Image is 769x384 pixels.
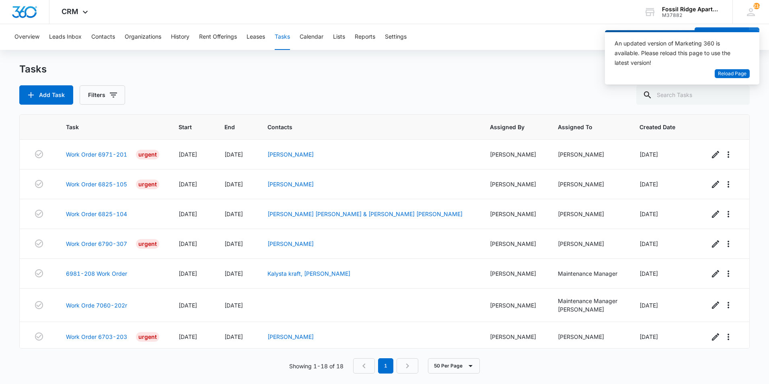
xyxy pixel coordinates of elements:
a: [PERSON_NAME] [PERSON_NAME] & [PERSON_NAME] [PERSON_NAME] [267,211,463,217]
nav: Pagination [353,358,418,374]
div: [PERSON_NAME] [490,239,539,248]
div: [PERSON_NAME] [490,332,539,341]
span: [DATE] [179,240,197,247]
div: [PERSON_NAME] [490,269,539,278]
span: [DATE] [224,151,243,158]
span: [DATE] [639,181,658,188]
em: 1 [378,358,393,374]
span: [DATE] [179,333,197,340]
div: account name [662,6,721,12]
button: Add Task [19,85,73,105]
span: [DATE] [224,302,243,309]
a: Work Order 6825-104 [66,210,127,218]
div: Urgent [136,239,159,249]
div: [PERSON_NAME] [558,150,620,159]
span: Assigned To [558,123,609,131]
span: [DATE] [179,151,197,158]
div: Urgent [136,180,159,189]
div: Maintenance Manager [558,297,620,305]
button: Add Contact [695,27,749,47]
div: An updated version of Marketing 360 is available. Please reload this page to use the latest version! [615,39,740,68]
div: [PERSON_NAME] [490,150,539,159]
a: Work Order 6971-201 [66,150,127,159]
div: Urgent [136,332,159,342]
div: [PERSON_NAME] [558,239,620,248]
a: Work Order 6790-307 [66,239,127,248]
div: [PERSON_NAME] [558,305,620,314]
button: Lists [333,24,345,50]
a: [PERSON_NAME] [267,151,314,158]
button: Rent Offerings [199,24,237,50]
span: 214 [753,3,760,9]
a: Work Order 6703-203 [66,332,127,341]
button: Tasks [275,24,290,50]
button: Leads Inbox [49,24,82,50]
div: [PERSON_NAME] [558,332,620,341]
a: [PERSON_NAME] [267,240,314,247]
a: Work Order 6825-105 [66,180,127,188]
span: [DATE] [224,240,243,247]
span: [DATE] [224,211,243,217]
span: [DATE] [179,270,197,277]
p: Showing 1-18 of 18 [289,362,343,370]
span: Created Date [639,123,678,131]
span: [DATE] [639,211,658,217]
span: [DATE] [179,302,197,309]
button: Leases [247,24,265,50]
button: Reports [355,24,375,50]
input: Search Tasks [636,85,750,105]
span: Start [179,123,193,131]
div: [PERSON_NAME] [490,180,539,188]
span: [DATE] [639,302,658,309]
h1: Tasks [19,63,47,75]
button: Organizations [125,24,161,50]
span: [DATE] [224,181,243,188]
div: [PERSON_NAME] [490,210,539,218]
div: notifications count [753,3,760,9]
a: [PERSON_NAME] [267,333,314,340]
button: Calendar [300,24,323,50]
span: [DATE] [639,240,658,247]
span: CRM [62,7,78,16]
div: [PERSON_NAME] [490,301,539,310]
button: Contacts [91,24,115,50]
span: [DATE] [179,181,197,188]
button: History [171,24,189,50]
span: Task [66,123,148,131]
button: Overview [14,24,39,50]
button: Reload Page [715,69,750,78]
button: Filters [80,85,125,105]
span: [DATE] [639,270,658,277]
a: Work Orde 7060-202r [66,301,127,310]
a: [PERSON_NAME] [267,181,314,188]
span: [DATE] [224,270,243,277]
span: [DATE] [639,333,658,340]
span: Reload Page [718,70,746,78]
span: Assigned By [490,123,527,131]
div: Maintenance Manager [558,269,620,278]
div: account id [662,12,721,18]
a: Kalysta kraft, [PERSON_NAME] [267,270,350,277]
button: Settings [385,24,407,50]
a: 6981-208 Work Order [66,269,127,278]
div: [PERSON_NAME] [558,180,620,188]
span: [DATE] [179,211,197,217]
span: End [224,123,236,131]
button: 50 Per Page [428,358,480,374]
span: [DATE] [224,333,243,340]
div: [PERSON_NAME] [558,210,620,218]
span: Contacts [267,123,459,131]
div: Urgent [136,150,159,159]
span: [DATE] [639,151,658,158]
